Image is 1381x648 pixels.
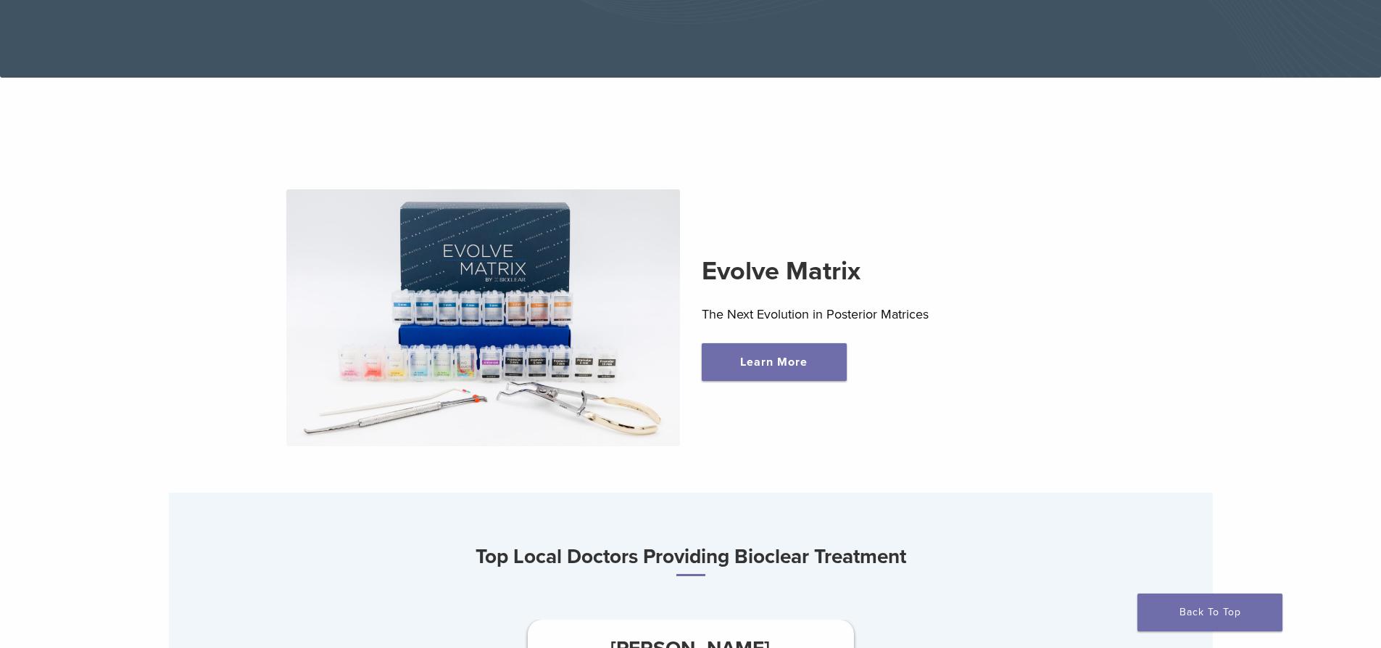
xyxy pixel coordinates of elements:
p: The Next Evolution in Posterior Matrices [702,303,1095,325]
a: Learn More [702,343,847,381]
img: Evolve Matrix [286,189,680,446]
h3: Top Local Doctors Providing Bioclear Treatment [169,539,1213,576]
h2: Evolve Matrix [702,254,1095,289]
a: Back To Top [1137,594,1282,631]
